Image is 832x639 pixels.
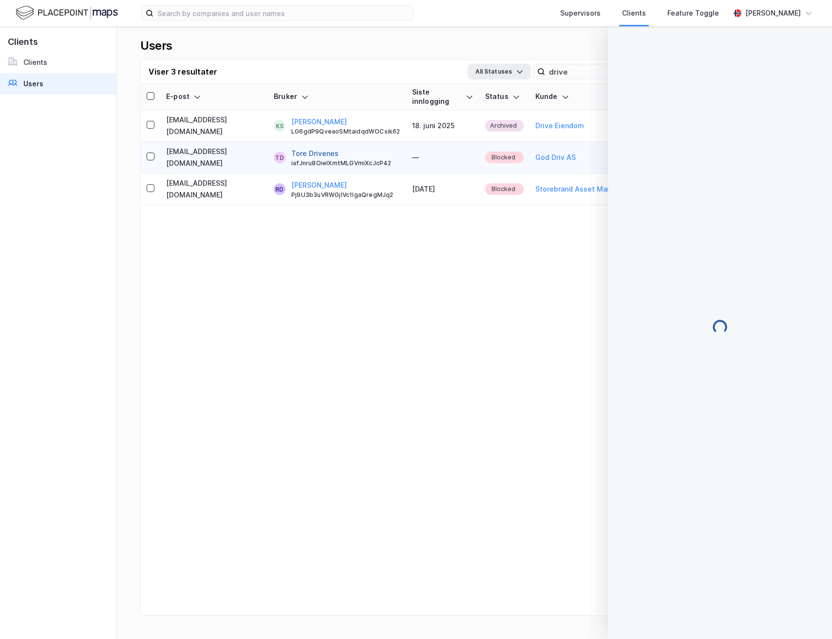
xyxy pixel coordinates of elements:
[712,319,728,335] img: spinner.a6d8c91a73a9ac5275cf975e30b51cfb.svg
[406,142,479,174] td: —
[166,92,262,101] div: E-post
[406,110,479,142] td: 18. juni 2025
[783,592,832,639] iframe: Chat Widget
[291,148,339,159] button: Tore Drivenes
[276,120,284,132] div: KS
[535,183,652,195] button: Storebrand Asset Management AS
[291,179,347,191] button: [PERSON_NAME]
[291,128,400,136] div: LG6gdP9QveaoSMtaidqdWOCxik62
[560,7,601,19] div: Supervisors
[485,92,524,101] div: Status
[291,116,347,128] button: [PERSON_NAME]
[406,174,479,205] td: [DATE]
[16,4,118,21] img: logo.f888ab2527a4732fd821a326f86c7f29.svg
[160,142,268,174] td: [EMAIL_ADDRESS][DOMAIN_NAME]
[545,64,679,79] input: Search user by name, email or client
[23,57,47,68] div: Clients
[468,64,531,79] button: All Statuses
[275,183,284,195] div: RD
[291,191,400,199] div: Pj9U3b3uVRWGjIVc1IgaQregMJq2
[535,92,652,101] div: Kunde
[275,152,284,163] div: TD
[291,159,400,167] div: iafJnru8OieIXmtMLGVmiXcJcP42
[153,6,414,20] input: Search by companies and user names
[274,92,400,101] div: Bruker
[745,7,801,19] div: [PERSON_NAME]
[622,7,646,19] div: Clients
[160,110,268,142] td: [EMAIL_ADDRESS][DOMAIN_NAME]
[535,120,584,132] button: Drive Eiendom
[535,152,576,163] button: God Driv AS
[23,78,43,90] div: Users
[140,38,172,54] div: Users
[783,592,832,639] div: Kontrollprogram for chat
[667,7,719,19] div: Feature Toggle
[160,174,268,205] td: [EMAIL_ADDRESS][DOMAIN_NAME]
[149,66,217,77] div: Viser 3 resultater
[412,88,473,106] div: Siste innlogging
